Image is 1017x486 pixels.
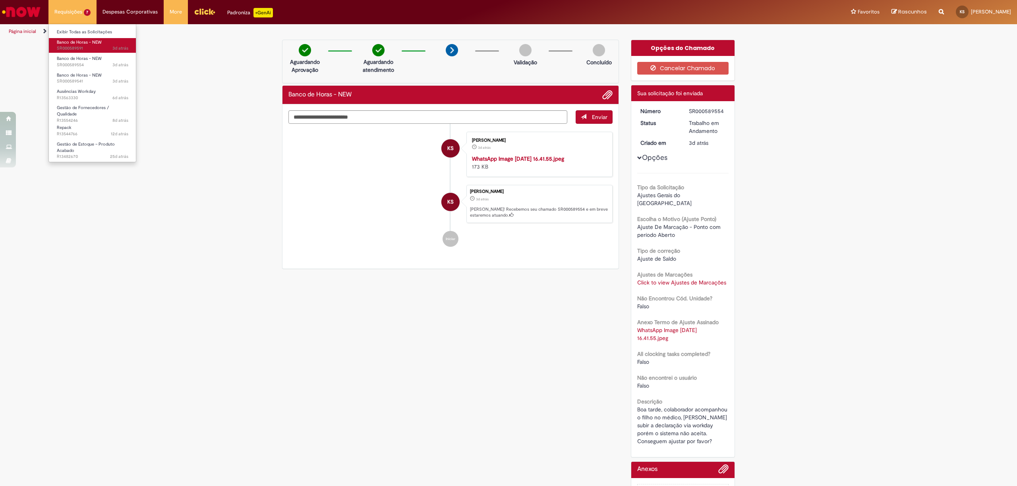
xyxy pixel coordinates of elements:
[514,58,537,66] p: Validação
[57,105,109,117] span: Gestão de Fornecedores / Qualidade
[637,358,649,365] span: Falso
[49,140,136,157] a: Aberto R13482670 : Gestão de Estoque – Produto Acabado
[592,113,607,121] span: Enviar
[602,90,613,100] button: Adicionar anexos
[637,398,662,405] b: Descrição
[971,8,1011,15] span: [PERSON_NAME]
[637,90,703,97] span: Sua solicitação foi enviada
[57,131,128,137] span: R13544766
[637,350,710,357] b: All clocking tasks completed?
[718,464,729,478] button: Adicionar anexos
[57,39,102,45] span: Banco de Horas - NEW
[49,104,136,121] a: Aberto R13554246 : Gestão de Fornecedores / Qualidade
[57,62,128,68] span: SR000589554
[112,78,128,84] time: 26/09/2025 17:44:55
[891,8,927,16] a: Rascunhos
[299,44,311,56] img: check-circle-green.png
[57,72,102,78] span: Banco de Horas - NEW
[447,192,454,211] span: KS
[478,145,491,150] time: 26/09/2025 17:53:21
[637,295,712,302] b: Não Encontrou Cód. Unidade?
[372,44,385,56] img: check-circle-green.png
[57,141,115,154] span: Gestão de Estoque – Produto Acabado
[48,24,136,162] ul: Requisições
[637,374,697,381] b: Não encontrei o usuário
[470,189,608,194] div: [PERSON_NAME]
[112,45,128,51] time: 26/09/2025 18:10:00
[634,119,683,127] dt: Status
[57,45,128,52] span: SR000589591
[9,28,36,35] a: Página inicial
[6,24,672,39] ul: Trilhas de página
[446,44,458,56] img: arrow-next.png
[49,71,136,86] a: Aberto SR000589541 : Banco de Horas - NEW
[472,155,604,171] div: 173 KB
[288,110,567,124] textarea: Digite sua mensagem aqui...
[253,8,273,17] p: +GenAi
[472,155,564,162] a: WhatsApp Image [DATE] 16.41.55.jpeg
[634,139,683,147] dt: Criado em
[637,406,729,445] span: Boa tarde, colaborador acompanhou o filho no médico, [PERSON_NAME] subir a declaração via workday...
[689,119,726,135] div: Trabalho em Andamento
[110,154,128,159] time: 04/09/2025 17:36:54
[960,9,965,14] span: KS
[441,139,460,158] div: Ketlyn Cristina dos Santos
[112,45,128,51] span: 3d atrás
[470,206,608,219] p: [PERSON_NAME]! Recebemos seu chamado SR000589554 e em breve estaremos atuando.
[447,139,454,158] span: KS
[49,54,136,69] a: Aberto SR000589554 : Banco de Horas - NEW
[593,44,605,56] img: img-circle-grey.png
[111,131,128,137] span: 12d atrás
[57,117,128,124] span: R13554246
[637,223,722,238] span: Ajuste De Marcação - Ponto com período Aberto
[112,62,128,68] span: 3d atrás
[288,124,613,255] ul: Histórico de tíquete
[858,8,880,16] span: Favoritos
[57,78,128,85] span: SR000589541
[472,138,604,143] div: [PERSON_NAME]
[637,215,716,223] b: Escolha o Motivo (Ajuste Ponto)
[637,184,684,191] b: Tipo da Solicitação
[586,58,612,66] p: Concluído
[637,62,729,75] button: Cancelar Chamado
[110,154,128,159] span: 25d atrás
[631,40,735,56] div: Opções do Chamado
[689,139,708,146] time: 26/09/2025 17:53:30
[54,8,82,16] span: Requisições
[288,185,613,223] li: Ketlyn Cristina dos Santos
[576,110,613,124] button: Enviar
[57,154,128,160] span: R13482670
[112,78,128,84] span: 3d atrás
[49,123,136,138] a: Aberto R13544766 : Repack
[49,87,136,102] a: Aberto R13563330 : Ausências Workday
[519,44,532,56] img: img-circle-grey.png
[637,247,680,254] b: Tipo de correção
[112,117,128,123] span: 8d atrás
[112,117,128,123] time: 22/09/2025 10:34:58
[359,58,398,74] p: Aguardando atendimento
[170,8,182,16] span: More
[102,8,158,16] span: Despesas Corporativas
[1,4,42,20] img: ServiceNow
[634,107,683,115] dt: Número
[637,319,719,326] b: Anexo Termo de Ajuste Assinado
[57,56,102,61] span: Banco de Horas - NEW
[84,9,91,16] span: 7
[476,197,489,202] time: 26/09/2025 17:53:30
[194,6,215,17] img: click_logo_yellow_360x200.png
[898,8,927,15] span: Rascunhos
[637,255,676,262] span: Ajuste de Saldo
[49,28,136,36] a: Exibir Todas as Solicitações
[441,193,460,211] div: Ketlyn Cristina dos Santos
[112,95,128,101] span: 6d atrás
[637,466,657,473] h2: Anexos
[286,58,324,74] p: Aguardando Aprovação
[112,95,128,101] time: 24/09/2025 14:37:53
[689,139,726,147] div: 26/09/2025 17:53:30
[689,107,726,115] div: SR000589554
[476,197,489,202] span: 3d atrás
[57,88,96,94] span: Ausências Workday
[637,327,698,342] a: Download de WhatsApp Image 2025-09-24 at 16.41.55.jpeg
[637,279,726,286] a: Click to view Ajustes de Marcações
